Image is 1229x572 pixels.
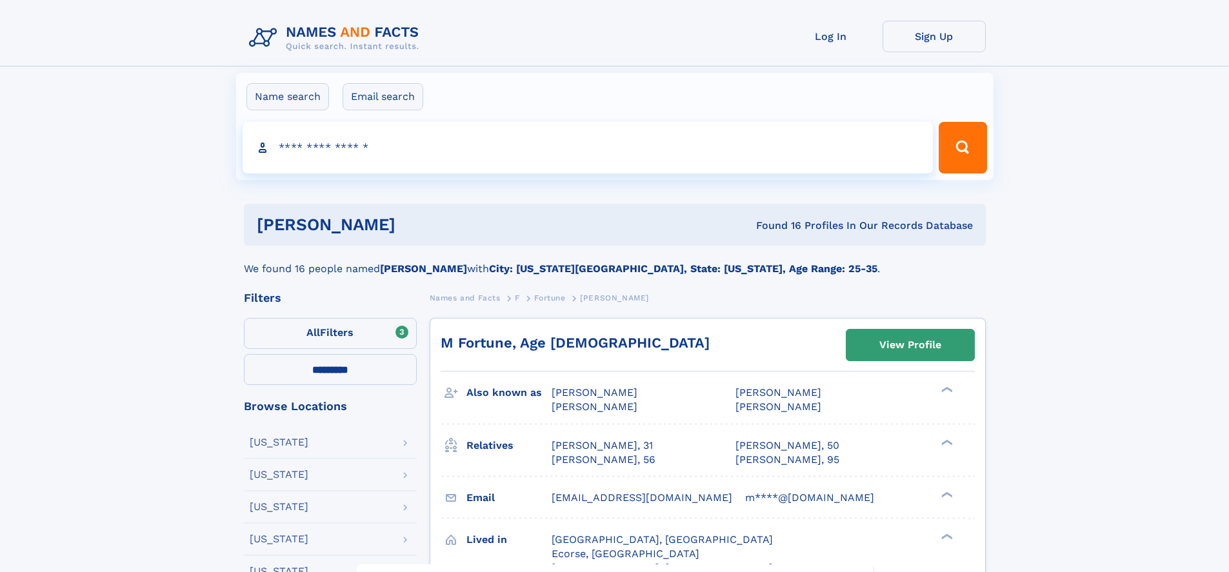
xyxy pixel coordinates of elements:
[244,21,430,55] img: Logo Names and Facts
[735,386,821,399] span: [PERSON_NAME]
[244,400,417,412] div: Browse Locations
[250,534,308,544] div: [US_STATE]
[779,21,883,52] a: Log In
[244,292,417,304] div: Filters
[466,529,552,551] h3: Lived in
[466,382,552,404] h3: Also known as
[552,547,699,560] span: Ecorse, [GEOGRAPHIC_DATA]
[380,262,467,275] b: [PERSON_NAME]
[552,453,655,467] a: [PERSON_NAME], 56
[735,453,839,467] a: [PERSON_NAME], 95
[244,318,417,349] label: Filters
[552,386,637,399] span: [PERSON_NAME]
[575,219,973,233] div: Found 16 Profiles In Our Records Database
[938,438,954,446] div: ❯
[250,502,308,512] div: [US_STATE]
[552,400,637,413] span: [PERSON_NAME]
[938,532,954,540] div: ❯
[246,83,329,110] label: Name search
[552,491,732,504] span: [EMAIL_ADDRESS][DOMAIN_NAME]
[534,293,565,302] span: Fortune
[515,290,520,306] a: F
[489,262,877,275] b: City: [US_STATE][GEOGRAPHIC_DATA], State: [US_STATE], Age Range: 25-35
[257,217,576,233] h1: [PERSON_NAME]
[306,326,320,339] span: All
[534,290,565,306] a: Fortune
[343,83,423,110] label: Email search
[938,490,954,498] div: ❯
[243,122,934,173] input: search input
[515,293,520,302] span: F
[735,439,839,453] a: [PERSON_NAME], 50
[552,439,653,453] a: [PERSON_NAME], 31
[938,386,954,394] div: ❯
[879,330,941,360] div: View Profile
[466,487,552,509] h3: Email
[441,335,710,351] a: M Fortune, Age [DEMOGRAPHIC_DATA]
[939,122,986,173] button: Search Button
[883,21,986,52] a: Sign Up
[250,469,308,480] div: [US_STATE]
[580,293,649,302] span: [PERSON_NAME]
[846,330,974,360] a: View Profile
[735,400,821,413] span: [PERSON_NAME]
[430,290,501,306] a: Names and Facts
[250,437,308,448] div: [US_STATE]
[552,533,773,546] span: [GEOGRAPHIC_DATA], [GEOGRAPHIC_DATA]
[466,435,552,457] h3: Relatives
[244,246,986,277] div: We found 16 people named with .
